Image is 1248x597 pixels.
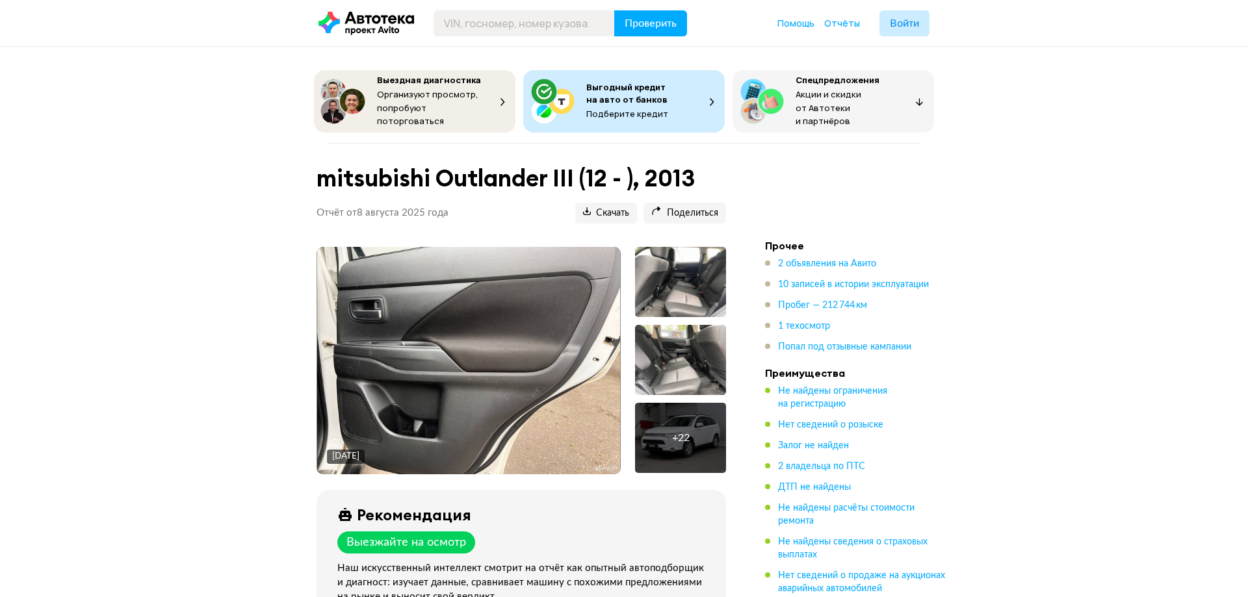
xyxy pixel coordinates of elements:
span: Проверить [625,18,677,29]
span: 2 владельца по ПТС [778,462,865,471]
a: Помощь [777,17,814,30]
span: 1 техосмотр [778,322,830,331]
span: 10 записей в истории эксплуатации [778,280,929,289]
div: [DATE] [332,451,359,463]
span: Выгодный кредит на авто от банков [586,81,668,105]
h4: Прочее [765,239,947,252]
div: + 22 [672,431,690,444]
span: Попал под отзывные кампании [778,342,911,351]
span: Не найдены расчёты стоимости ремонта [778,503,915,526]
input: VIN, госномер, номер кузова [434,10,615,36]
div: Выезжайте на осмотр [346,535,466,550]
span: Помощь [777,17,814,29]
img: Main car [317,247,621,474]
span: Не найдены ограничения на регистрацию [778,387,887,409]
p: Отчёт от 8 августа 2025 года [317,207,448,220]
span: Нет сведений о продаже на аукционах аварийных автомобилей [778,571,945,593]
span: Акции и скидки от Автотеки и партнёров [796,88,861,127]
span: Подберите кредит [586,108,668,120]
button: Поделиться [643,203,726,223]
button: СпецпредложенияАкции и скидки от Автотеки и партнёров [733,70,934,133]
button: Выездная диагностикаОрганизуют просмотр, попробуют поторговаться [314,70,515,133]
span: ДТП не найдены [778,483,851,492]
span: Спецпредложения [796,74,879,86]
span: Скачать [583,207,629,220]
button: Выгодный кредит на авто от банковПодберите кредит [523,70,725,133]
h1: mitsubishi Outlander III (12 - ), 2013 [317,164,726,192]
span: Поделиться [651,207,718,220]
span: Выездная диагностика [377,74,481,86]
button: Проверить [614,10,687,36]
span: Организуют просмотр, попробуют поторговаться [377,88,478,127]
span: Залог не найден [778,441,849,450]
span: 2 объявления на Авито [778,259,876,268]
h4: Преимущества [765,366,947,379]
span: Пробег — 212 744 км [778,301,867,310]
span: Войти [890,18,919,29]
span: Нет сведений о розыске [778,420,883,429]
button: Войти [879,10,929,36]
div: Рекомендация [357,505,471,524]
span: Отчёты [824,17,860,29]
span: Не найдены сведения о страховых выплатах [778,537,928,559]
a: Отчёты [824,17,860,30]
button: Скачать [575,203,637,223]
